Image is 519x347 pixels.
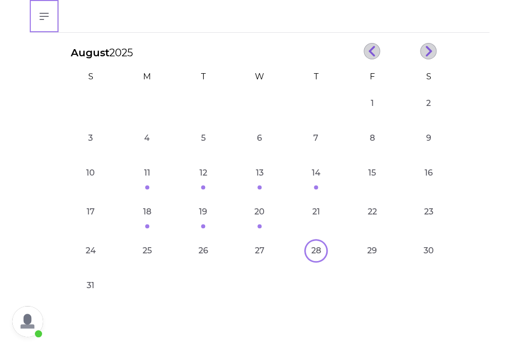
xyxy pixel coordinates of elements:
div: F [346,71,398,83]
button: 22 [362,202,382,222]
button: 16 [418,163,438,183]
button: 6 [249,128,270,148]
button: 28 [306,241,326,261]
button: 31 [81,275,101,296]
button: 18 [137,202,157,222]
button: 12 [193,163,213,183]
button: 7 [306,128,326,148]
button: 21 [306,202,326,222]
a: Open chat [12,306,43,337]
button: 25 [137,241,157,261]
button: 3 [81,128,101,148]
button: 5 [193,128,213,148]
div: M [121,71,173,83]
button: 20 [249,202,270,222]
button: 14 [306,163,326,183]
div: T [177,71,229,83]
button: 17 [81,202,101,222]
span: 2025 [109,47,133,59]
div: S [402,71,454,83]
button: 15 [362,163,382,183]
button: 4 [137,128,157,148]
div: W [233,71,286,83]
button: 30 [418,241,438,261]
button: 23 [418,202,438,222]
button: 9 [418,128,438,148]
div: S [65,71,117,83]
button: 29 [362,241,382,261]
button: 24 [81,241,101,261]
button: 2 [418,93,438,114]
button: 10 [81,163,101,183]
div: T [290,71,342,83]
button: 13 [249,163,270,183]
button: 1 [362,93,382,114]
button: 26 [193,241,213,261]
button: 11 [137,163,157,183]
button: 27 [249,241,270,261]
button: 8 [362,128,382,148]
span: August [63,47,109,59]
button: 19 [193,202,213,222]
